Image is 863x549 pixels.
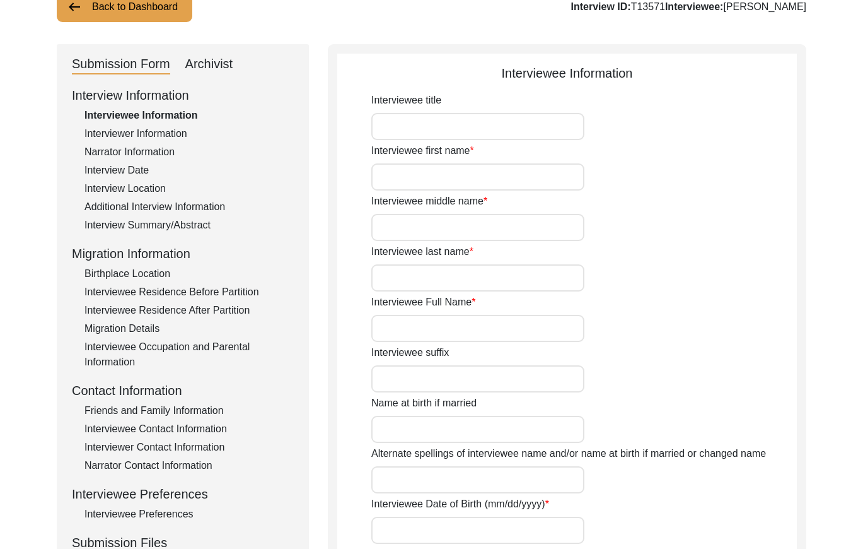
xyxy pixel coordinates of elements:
[84,145,294,160] div: Narrator Information
[72,244,294,263] div: Migration Information
[84,199,294,215] div: Additional Interview Information
[571,1,631,12] b: Interview ID:
[371,143,474,158] label: Interviewee first name
[371,295,475,310] label: Interviewee Full Name
[84,285,294,300] div: Interviewee Residence Before Partition
[84,218,294,233] div: Interview Summary/Abstract
[84,108,294,123] div: Interviewee Information
[371,244,473,259] label: Interviewee last name
[371,93,441,108] label: Interviewee title
[84,422,294,437] div: Interviewee Contact Information
[84,403,294,418] div: Friends and Family Information
[84,339,294,370] div: Interviewee Occupation and Parental Information
[72,86,294,105] div: Interview Information
[84,507,294,522] div: Interviewee Preferences
[371,446,766,461] label: Alternate spellings of interviewee name and/or name at birth if married or changed name
[84,321,294,336] div: Migration Details
[371,396,477,411] label: Name at birth if married
[72,485,294,504] div: Interviewee Preferences
[371,345,449,360] label: Interviewee suffix
[371,194,487,209] label: Interviewee middle name
[84,458,294,473] div: Narrator Contact Information
[72,54,170,74] div: Submission Form
[665,1,723,12] b: Interviewee:
[84,181,294,196] div: Interview Location
[337,64,797,83] div: Interviewee Information
[72,381,294,400] div: Contact Information
[84,440,294,455] div: Interviewer Contact Information
[371,497,549,512] label: Interviewee Date of Birth (mm/dd/yyyy)
[84,126,294,141] div: Interviewer Information
[84,266,294,281] div: Birthplace Location
[84,163,294,178] div: Interview Date
[84,303,294,318] div: Interviewee Residence After Partition
[185,54,233,74] div: Archivist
